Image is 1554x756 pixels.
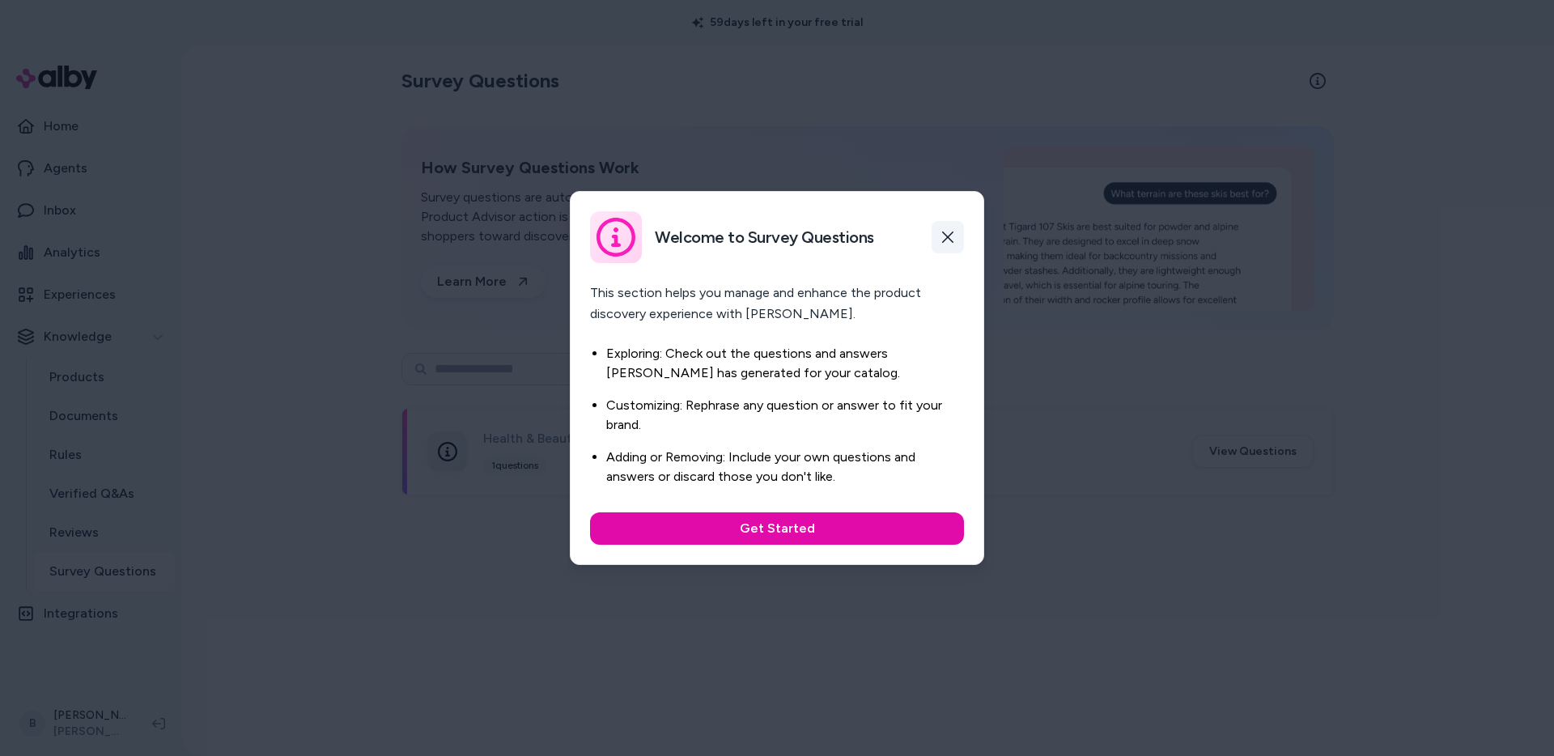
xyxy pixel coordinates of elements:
li: Exploring: Check out the questions and answers [PERSON_NAME] has generated for your catalog. [606,344,964,383]
li: Adding or Removing: Include your own questions and answers or discard those you don't like. [606,448,964,486]
p: This section helps you manage and enhance the product discovery experience with [PERSON_NAME]. [590,282,964,325]
button: Get Started [590,512,964,545]
h2: Welcome to Survey Questions [655,227,874,248]
li: Customizing: Rephrase any question or answer to fit your brand. [606,396,964,435]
